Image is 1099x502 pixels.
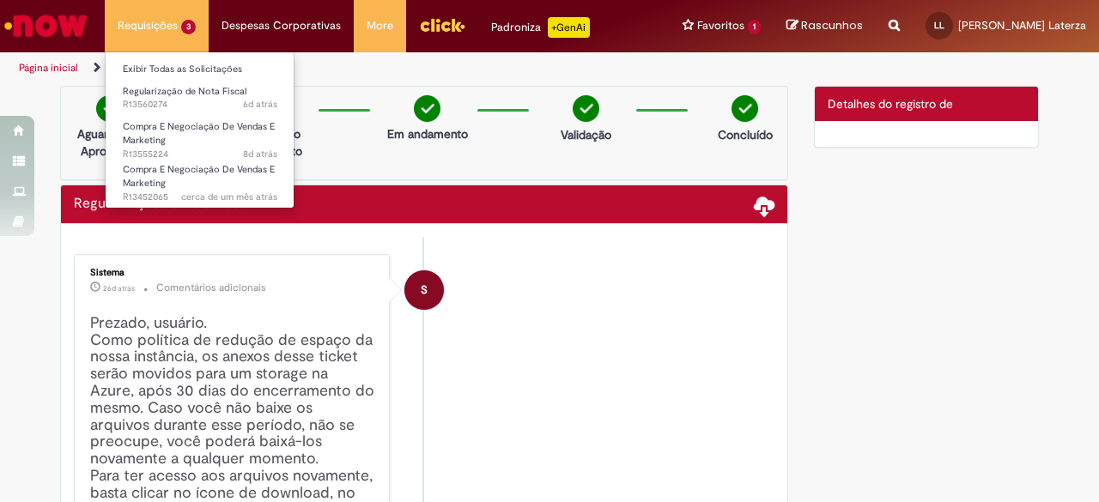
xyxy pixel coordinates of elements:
span: More [367,17,393,34]
p: Aguardando Aprovação [68,125,151,160]
a: Rascunhos [786,18,863,34]
img: check-circle-green.png [96,95,123,122]
span: Favoritos [697,17,744,34]
div: Sistema [90,268,376,278]
p: Em andamento [387,125,468,142]
span: [PERSON_NAME] Laterza [958,18,1086,33]
img: check-circle-green.png [732,95,758,122]
time: 04/09/2025 02:21:49 [103,283,135,293]
a: Aberto R13560274 : Regularização de Nota Fiscal [106,82,294,114]
span: Rascunhos [801,17,863,33]
ul: Requisições [105,51,294,209]
span: R13560274 [123,98,277,112]
p: +GenAi [548,17,590,38]
a: Página inicial [19,61,78,75]
span: 26d atrás [103,283,135,293]
a: Aberto R13555224 : Compra E Negociação De Vendas E Marketing [106,118,294,154]
img: click_logo_yellow_360x200.png [419,12,465,38]
time: 27/08/2025 11:54:37 [181,191,277,203]
p: Validação [561,126,611,143]
div: Padroniza [491,17,590,38]
img: check-circle-green.png [573,95,599,122]
time: 22/09/2025 13:37:06 [243,148,277,160]
span: Requisições [118,17,178,34]
span: Compra E Negociação De Vendas E Marketing [123,163,275,190]
div: System [404,270,444,310]
span: Despesas Corporativas [222,17,341,34]
ul: Trilhas de página [13,52,720,84]
time: 23/09/2025 16:31:37 [243,98,277,111]
span: Detalhes do registro de [828,96,953,112]
span: R13555224 [123,148,277,161]
h2: Regularização de Nota Fiscal Histórico de tíquete [74,197,250,212]
span: 1 [748,20,761,34]
span: cerca de um mês atrás [181,191,277,203]
span: R13452065 [123,191,277,204]
span: Regularização de Nota Fiscal [123,85,246,98]
p: Concluído [718,126,773,143]
img: ServiceNow [2,9,90,43]
a: Aberto R13452065 : Compra E Negociação De Vendas E Marketing [106,160,294,197]
small: Comentários adicionais [156,281,266,295]
span: 6d atrás [243,98,277,111]
img: check-circle-green.png [414,95,440,122]
span: LL [934,20,944,31]
span: Compra E Negociação De Vendas E Marketing [123,120,275,147]
span: 3 [181,20,196,34]
a: Exibir Todas as Solicitações [106,60,294,79]
span: 8d atrás [243,148,277,160]
span: Baixar anexos [754,195,774,215]
span: S [421,269,428,311]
